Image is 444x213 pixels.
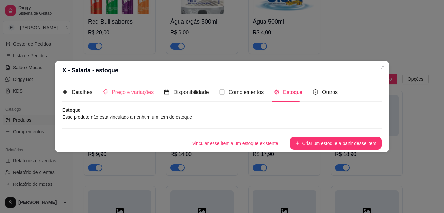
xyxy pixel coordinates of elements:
span: calendar [164,89,169,95]
button: Close [378,62,388,72]
span: Complementos [229,89,264,95]
span: info-circle [313,89,318,95]
span: Estoque [283,89,302,95]
span: plus-square [219,89,225,95]
span: code-sandbox [274,89,279,95]
span: tags [103,89,108,95]
span: Disponibilidade [173,89,209,95]
header: X - Salada - estoque [55,61,389,80]
button: Vincular esse item a um estoque existente [187,137,283,150]
article: Esse produto não está vinculado a nenhum um item de estoque [62,113,382,121]
article: Estoque [62,107,382,113]
span: Outros [322,89,338,95]
span: plus [295,141,300,145]
button: plusCriar um estoque a partir desse item [290,137,382,150]
span: Preço e variações [112,89,154,95]
span: appstore [62,89,68,95]
span: Detalhes [72,89,92,95]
